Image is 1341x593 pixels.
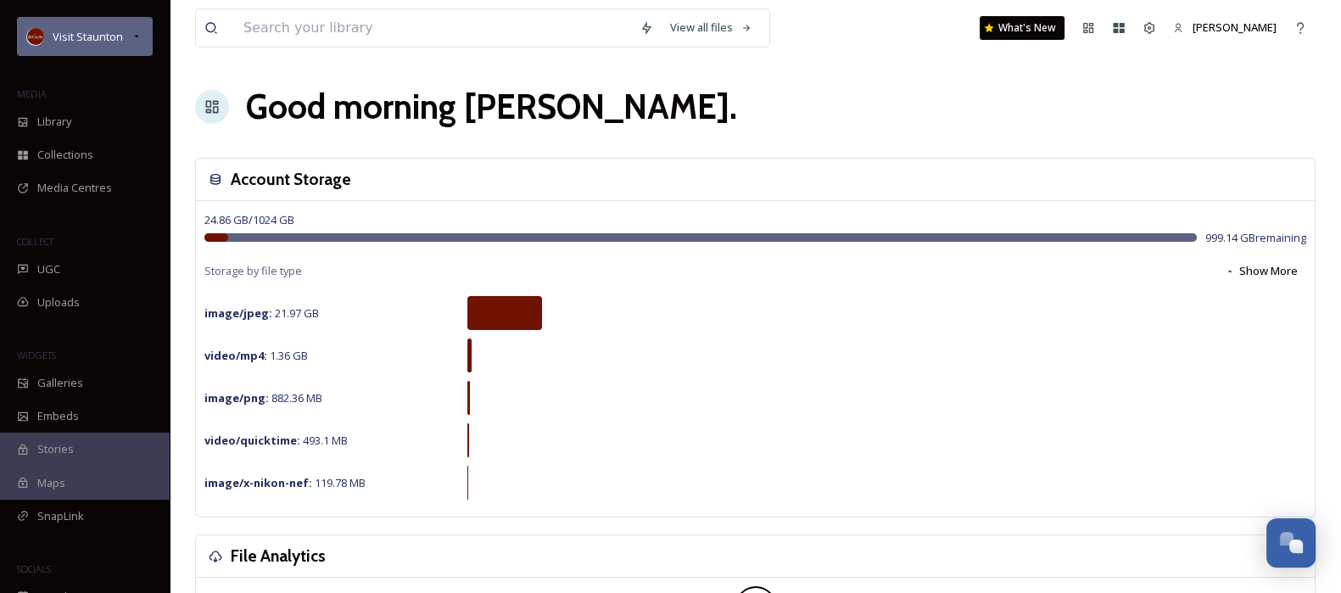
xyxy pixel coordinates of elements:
[17,562,51,575] span: SOCIALS
[53,29,123,44] span: Visit Staunton
[37,475,65,491] span: Maps
[662,11,761,44] a: View all files
[17,349,56,361] span: WIDGETS
[37,147,93,163] span: Collections
[204,348,308,363] span: 1.36 GB
[204,433,300,448] strong: video/quicktime :
[204,475,312,490] strong: image/x-nikon-nef :
[204,390,322,406] span: 882.36 MB
[204,475,366,490] span: 119.78 MB
[27,28,44,45] img: images.png
[1216,255,1306,288] button: Show More
[17,87,47,100] span: MEDIA
[204,263,302,279] span: Storage by file type
[37,375,83,391] span: Galleries
[17,235,53,248] span: COLLECT
[37,408,79,424] span: Embeds
[1266,518,1316,568] button: Open Chat
[246,81,737,132] h1: Good morning [PERSON_NAME] .
[37,114,71,130] span: Library
[204,212,294,227] span: 24.86 GB / 1024 GB
[235,9,631,47] input: Search your library
[231,544,326,568] h3: File Analytics
[37,294,80,310] span: Uploads
[231,167,351,192] h3: Account Storage
[1205,230,1306,246] span: 999.14 GB remaining
[37,261,60,277] span: UGC
[204,433,348,448] span: 493.1 MB
[1165,11,1285,44] a: [PERSON_NAME]
[37,180,112,196] span: Media Centres
[204,390,269,406] strong: image/png :
[37,441,74,457] span: Stories
[204,348,267,363] strong: video/mp4 :
[1193,20,1277,35] span: [PERSON_NAME]
[37,508,84,524] span: SnapLink
[204,305,272,321] strong: image/jpeg :
[204,305,319,321] span: 21.97 GB
[980,16,1064,40] a: What's New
